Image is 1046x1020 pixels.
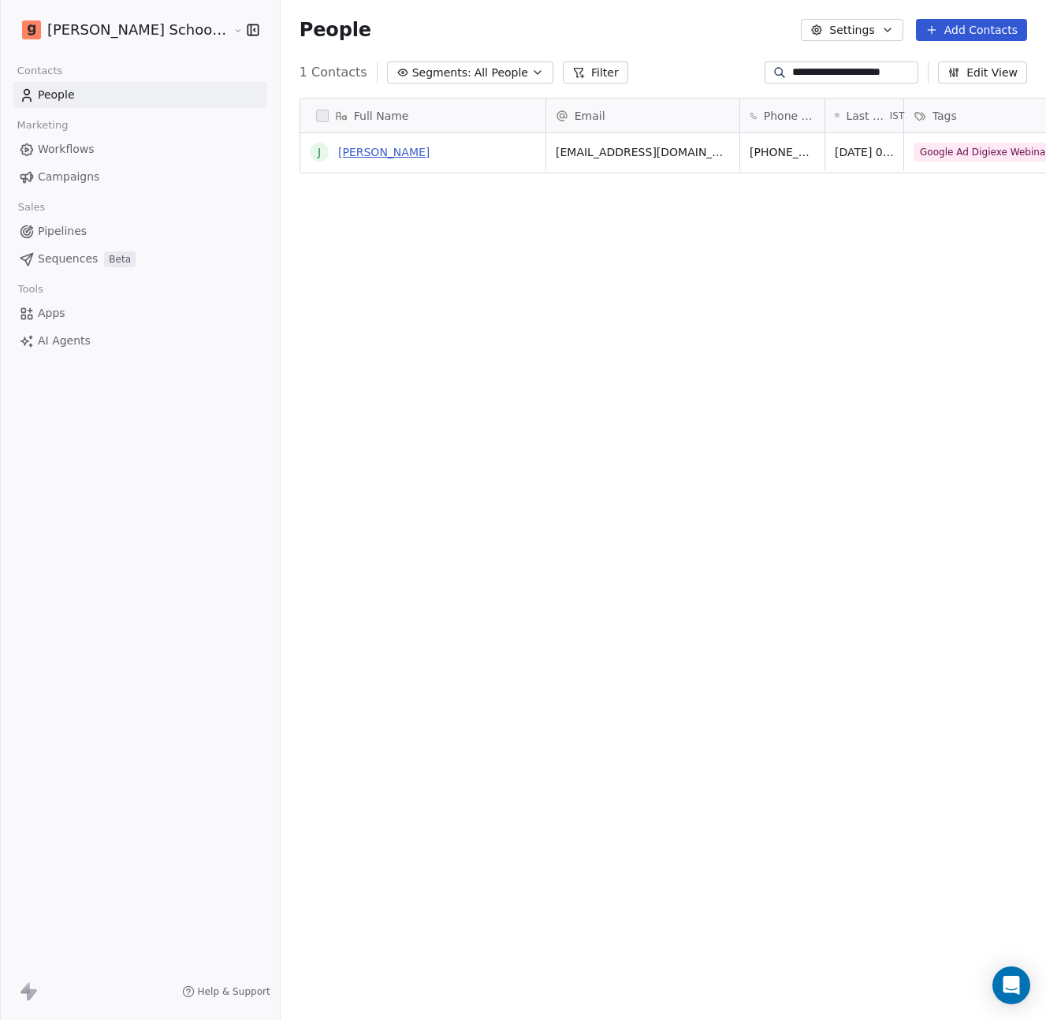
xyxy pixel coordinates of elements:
span: Campaigns [38,169,99,185]
span: Contacts [10,59,69,83]
div: Open Intercom Messenger [992,966,1030,1004]
span: AI Agents [38,333,91,349]
a: Help & Support [182,985,270,998]
div: Email [546,99,739,132]
a: People [13,82,267,108]
span: Beta [104,251,136,267]
span: 1 Contacts [300,63,367,82]
span: Pipelines [38,223,87,240]
span: All People [475,65,528,81]
span: Tags [932,108,957,124]
span: Sequences [38,251,98,267]
span: Segments: [412,65,471,81]
button: Add Contacts [916,19,1027,41]
span: People [38,87,75,103]
span: Phone Number [764,108,815,124]
a: Pipelines [13,218,267,244]
a: AI Agents [13,328,267,354]
div: Last Activity DateIST [825,99,903,132]
a: Workflows [13,136,267,162]
a: Campaigns [13,164,267,190]
span: Workflows [38,141,95,158]
button: Settings [801,19,903,41]
div: Phone Number [740,99,825,132]
div: grid [300,133,546,959]
span: [PHONE_NUMBER] [750,144,815,160]
a: [PERSON_NAME] [338,146,430,158]
button: Filter [563,61,628,84]
div: J [318,144,321,161]
span: Email [575,108,605,124]
img: Goela%20School%20Logos%20(4).png [22,20,41,39]
span: People [300,18,371,42]
span: [DATE] 08:37 PM [835,144,894,160]
span: Help & Support [198,985,270,998]
span: Sales [11,195,52,219]
span: [PERSON_NAME] School of Finance LLP [47,20,229,40]
a: SequencesBeta [13,246,267,272]
span: IST [890,110,905,122]
div: Full Name [300,99,545,132]
a: Apps [13,300,267,326]
span: Last Activity Date [846,108,886,124]
span: Marketing [10,114,75,137]
span: Tools [11,277,50,301]
button: [PERSON_NAME] School of Finance LLP [19,17,221,43]
span: Apps [38,305,65,322]
span: [EMAIL_ADDRESS][DOMAIN_NAME] [556,144,730,160]
button: Edit View [938,61,1027,84]
span: Full Name [354,108,409,124]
